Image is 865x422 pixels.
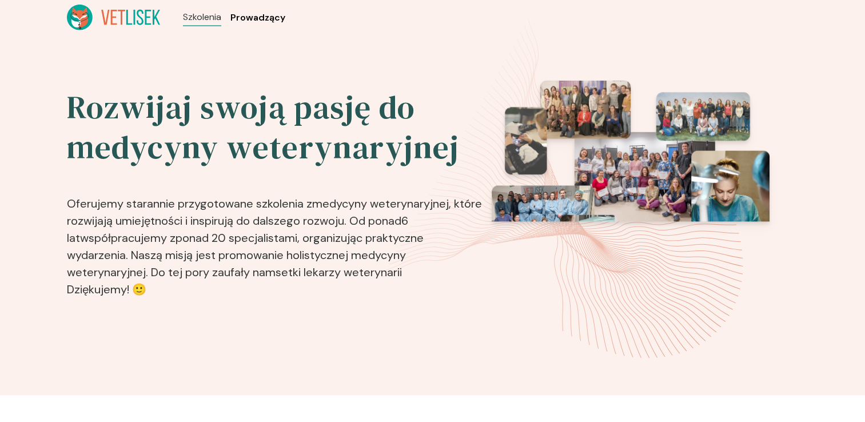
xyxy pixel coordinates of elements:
[230,11,285,25] a: Prowadzący
[276,265,402,280] b: setki lekarzy weterynarii
[67,177,484,302] p: Oferujemy starannie przygotowane szkolenia z , które rozwijają umiejętności i inspirują do dalsze...
[312,196,449,211] b: medycyny weterynaryjnej
[492,81,770,307] img: eventsPhotosRoll2.png
[67,87,484,168] h2: Rozwijaj swoją pasję do medycyny weterynaryjnej
[176,230,297,245] b: ponad 20 specjalistami
[183,10,221,24] a: Szkolenia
